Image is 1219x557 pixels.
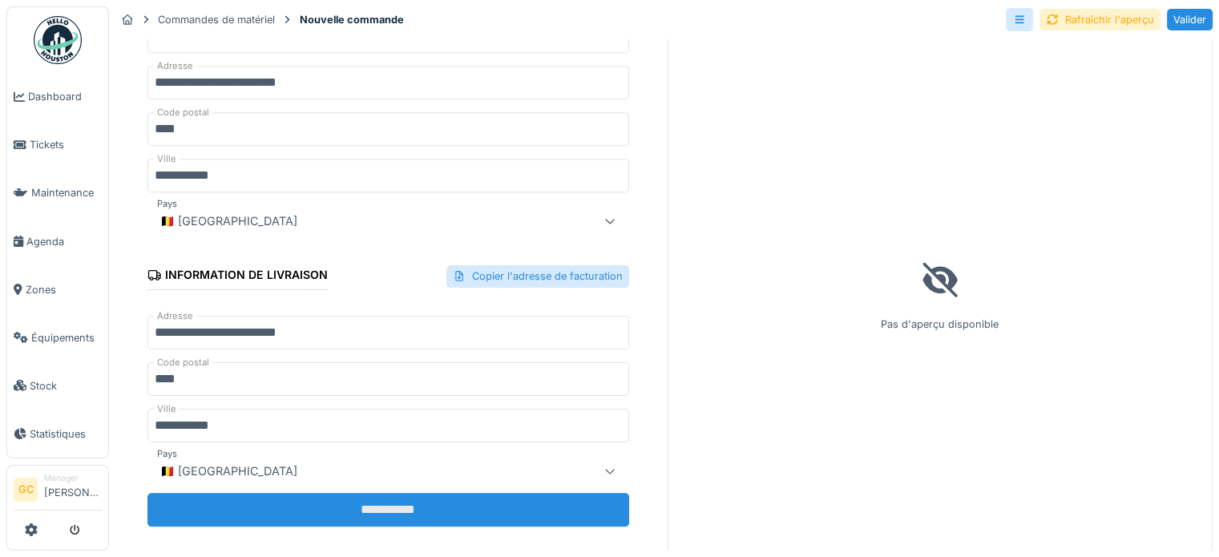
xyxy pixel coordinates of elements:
span: Stock [30,378,102,394]
div: Pas d'aperçu disponible [668,38,1213,552]
label: Code postal [154,106,212,119]
a: Maintenance [7,169,108,217]
a: Tickets [7,121,108,169]
div: 🇧🇪 [GEOGRAPHIC_DATA] [154,212,304,231]
div: 🇧🇪 [GEOGRAPHIC_DATA] [154,462,304,481]
label: Pays [154,197,180,211]
span: Dashboard [28,89,102,104]
a: Zones [7,265,108,313]
label: Ville [154,402,180,416]
span: Statistiques [30,426,102,442]
img: Badge_color-CXgf-gQk.svg [34,16,82,64]
label: Adresse [154,309,196,323]
label: Code postal [154,356,212,369]
span: Tickets [30,137,102,152]
strong: Nouvelle commande [293,12,410,27]
span: Équipements [31,330,102,345]
a: Stock [7,361,108,410]
a: GC Manager[PERSON_NAME] [14,472,102,511]
label: Ville [154,152,180,166]
div: Copier l'adresse de facturation [446,265,629,287]
div: Information de livraison [147,263,328,290]
label: Adresse [154,59,196,73]
div: Valider [1167,9,1213,30]
a: Statistiques [7,410,108,458]
div: Manager [44,472,102,484]
li: GC [14,478,38,502]
a: Agenda [7,217,108,265]
span: Maintenance [31,185,102,200]
span: Zones [26,282,102,297]
div: Commandes de matériel [158,12,275,27]
li: [PERSON_NAME] [44,472,102,507]
a: Dashboard [7,73,108,121]
span: Agenda [26,234,102,249]
label: Pays [154,447,180,461]
a: Équipements [7,313,108,361]
div: Rafraîchir l'aperçu [1039,9,1160,30]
